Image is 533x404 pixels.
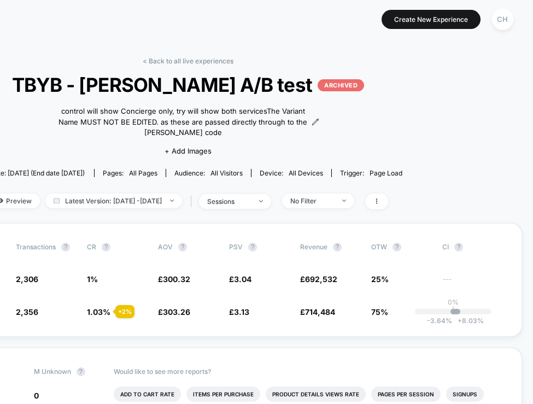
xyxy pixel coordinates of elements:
[251,169,331,177] span: Device:
[290,197,334,205] div: No Filter
[318,79,364,91] p: ARCHIVED
[54,198,60,203] img: calendar
[234,274,251,284] span: 3.04
[174,169,243,177] div: Audience:
[300,274,337,284] span: £
[382,10,481,29] button: Create New Experience
[143,57,233,65] a: < Back to all live experiences
[340,169,402,177] div: Trigger:
[427,317,452,325] span: -3.64 %
[300,243,327,251] span: Revenue
[170,200,174,202] img: end
[371,387,441,402] li: Pages Per Session
[16,307,38,317] span: 2,356
[229,243,243,251] span: PSV
[371,307,388,317] span: 75%
[305,307,335,317] span: 714,484
[371,243,431,251] span: OTW
[370,169,402,177] span: Page Load
[446,387,484,402] li: Signups
[129,169,157,177] span: all pages
[114,367,502,376] p: Would like to see more reports?
[448,298,459,306] p: 0%
[458,317,462,325] span: +
[102,243,110,251] button: ?
[87,274,98,284] span: 1 %
[16,274,38,284] span: 2,306
[248,243,257,251] button: ?
[305,274,337,284] span: 692,532
[77,367,85,376] button: ?
[300,307,335,317] span: £
[489,8,517,31] button: CH
[454,243,463,251] button: ?
[158,243,173,251] span: AOV
[259,200,263,202] img: end
[163,274,190,284] span: 300.32
[87,243,96,251] span: CR
[442,276,502,284] span: ---
[207,197,251,206] div: sessions
[158,307,190,317] span: £
[266,387,366,402] li: Product Details Views Rate
[229,307,249,317] span: £
[333,243,342,251] button: ?
[178,243,187,251] button: ?
[87,307,110,317] span: 1.03 %
[16,243,56,251] span: Transactions
[452,306,454,314] p: |
[342,200,346,202] img: end
[61,243,70,251] button: ?
[114,387,181,402] li: Add To Cart Rate
[442,243,502,251] span: CI
[188,194,199,209] span: |
[115,305,134,318] div: + 2 %
[57,106,309,138] span: control will show Concierge only, try will show both servicesThe Variant Name MUST NOT BE EDITED....
[186,387,260,402] li: Items Per Purchase
[163,307,190,317] span: 303.26
[452,317,484,325] span: 8.03 %
[103,169,157,177] div: Pages:
[492,9,513,30] div: CH
[371,274,389,284] span: 25%
[234,307,249,317] span: 3.13
[289,169,323,177] span: all devices
[393,243,401,251] button: ?
[158,274,190,284] span: £
[45,194,182,208] span: Latest Version: [DATE] - [DATE]
[229,274,251,284] span: £
[165,147,212,155] span: + Add Images
[210,169,243,177] span: All Visitors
